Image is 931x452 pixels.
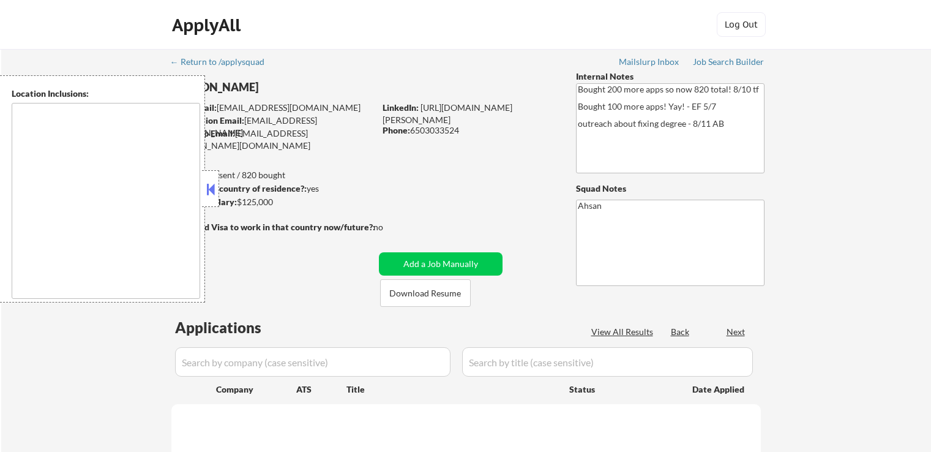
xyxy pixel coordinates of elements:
div: Next [727,326,746,338]
div: $125,000 [171,196,375,208]
div: [PERSON_NAME] [171,80,423,95]
strong: Can work in country of residence?: [171,183,307,194]
div: Title [346,383,558,396]
div: Date Applied [692,383,746,396]
strong: Phone: [383,125,410,135]
div: [EMAIL_ADDRESS][DOMAIN_NAME] [172,115,375,138]
button: Download Resume [380,279,471,307]
div: Squad Notes [576,183,765,195]
div: [EMAIL_ADDRESS][PERSON_NAME][DOMAIN_NAME] [171,127,375,151]
button: Add a Job Manually [379,252,503,276]
div: 673 sent / 820 bought [171,169,375,181]
div: Job Search Builder [693,58,765,66]
div: ApplyAll [172,15,244,36]
div: Applications [175,320,296,335]
div: no [373,221,408,233]
strong: Will need Visa to work in that country now/future?: [171,222,375,232]
div: ← Return to /applysquad [170,58,276,66]
input: Search by company (case sensitive) [175,347,451,377]
a: [URL][DOMAIN_NAME][PERSON_NAME] [383,102,512,125]
div: yes [171,183,371,195]
div: Status [569,378,675,400]
input: Search by title (case sensitive) [462,347,753,377]
button: Log Out [717,12,766,37]
div: ATS [296,383,346,396]
div: Internal Notes [576,70,765,83]
div: View All Results [591,326,657,338]
a: Mailslurp Inbox [619,57,680,69]
strong: LinkedIn: [383,102,419,113]
a: ← Return to /applysquad [170,57,276,69]
div: Back [671,326,690,338]
div: [EMAIL_ADDRESS][DOMAIN_NAME] [172,102,375,114]
div: 6503033524 [383,124,556,137]
div: Location Inclusions: [12,88,200,100]
div: Mailslurp Inbox [619,58,680,66]
div: Company [216,383,296,396]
